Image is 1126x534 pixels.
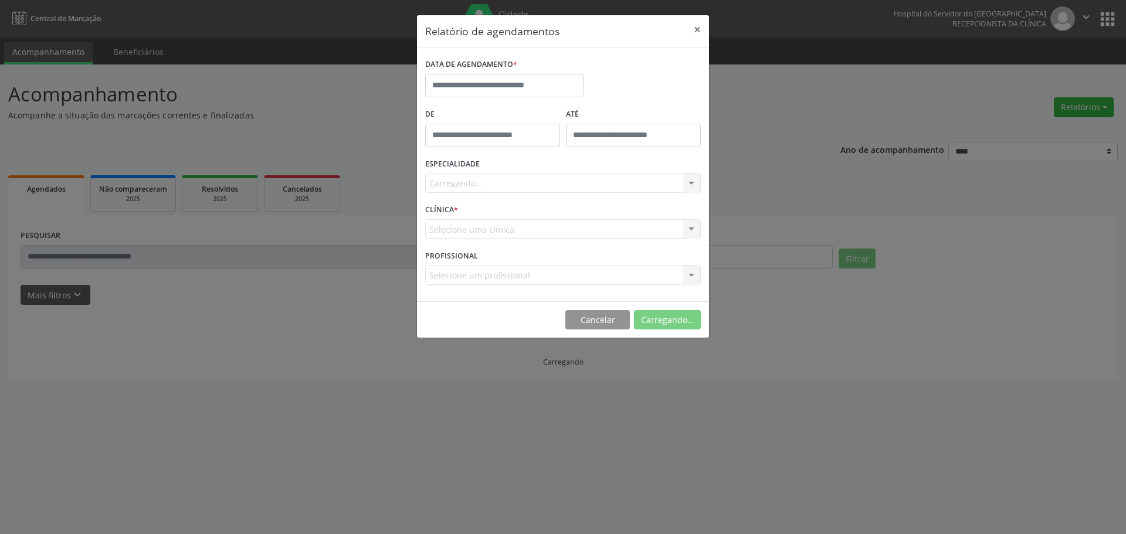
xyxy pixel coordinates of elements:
[425,155,480,174] label: ESPECIALIDADE
[566,106,701,124] label: ATÉ
[634,310,701,330] button: Carregando...
[425,201,458,219] label: CLÍNICA
[686,15,709,44] button: Close
[425,247,478,265] label: PROFISSIONAL
[565,310,630,330] button: Cancelar
[425,23,559,39] h5: Relatório de agendamentos
[425,56,517,74] label: DATA DE AGENDAMENTO
[425,106,560,124] label: De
